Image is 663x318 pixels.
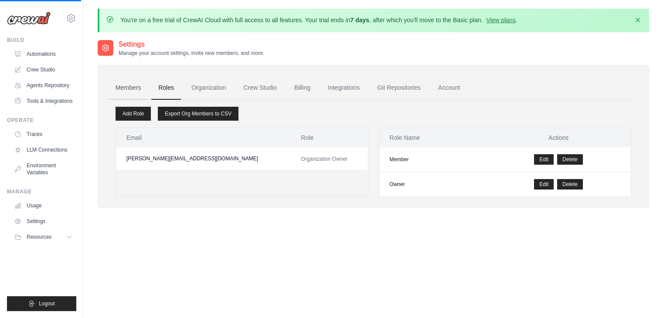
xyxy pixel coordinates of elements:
td: Member [379,147,486,172]
a: Billing [287,76,317,100]
p: You're on a free trial of CrewAI Cloud with full access to all features. Your trial ends in , aft... [120,16,517,24]
a: Automations [10,47,76,61]
a: LLM Connections [10,143,76,157]
th: Actions [486,128,631,147]
a: Roles [151,76,181,100]
a: Crew Studio [237,76,284,100]
span: Resources [27,233,51,240]
a: Crew Studio [10,63,76,77]
a: Organization [184,76,233,100]
a: Environment Variables [10,159,76,179]
div: Build [7,37,76,44]
a: Add Role [116,107,151,121]
a: Agents Repository [10,78,76,92]
button: Delete [557,154,583,165]
h2: Settings [119,39,264,50]
td: Owner [379,172,486,197]
a: Edit [534,154,554,165]
a: Account [431,76,467,100]
td: [PERSON_NAME][EMAIL_ADDRESS][DOMAIN_NAME] [116,147,290,170]
img: Logo [7,12,51,25]
div: Operate [7,117,76,124]
p: Manage your account settings, invite new members, and more. [119,50,264,57]
a: Edit [534,179,554,189]
span: Logout [39,300,55,307]
a: Tools & Integrations [10,94,76,108]
a: Integrations [321,76,367,100]
th: Role Name [379,128,486,147]
a: Traces [10,127,76,141]
a: Settings [10,214,76,228]
a: View plans [486,17,515,24]
a: Git Repositories [370,76,428,100]
button: Delete [557,179,583,189]
button: Logout [7,296,76,311]
strong: 7 days [350,17,369,24]
th: Email [116,128,290,147]
span: Organization Owner [301,156,347,162]
a: Members [109,76,148,100]
a: Export Org Members to CSV [158,107,238,121]
th: Role [290,128,367,147]
a: Usage [10,199,76,213]
button: Resources [10,230,76,244]
div: Manage [7,188,76,195]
